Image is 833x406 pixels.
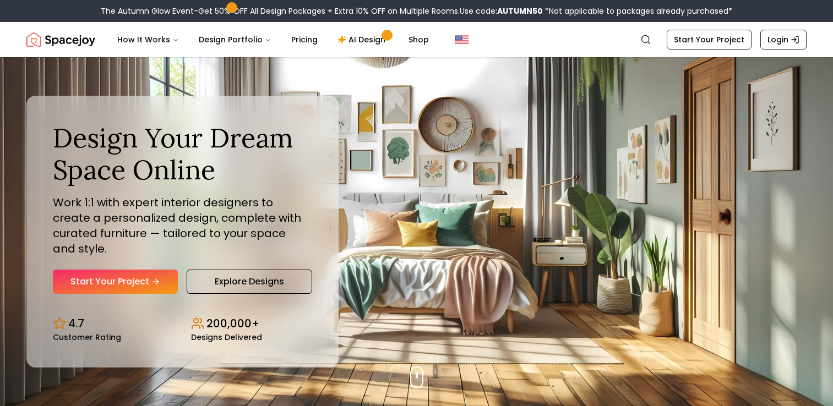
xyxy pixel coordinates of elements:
a: Explore Designs [187,270,312,294]
small: Customer Rating [53,333,121,341]
b: AUTUMN50 [497,6,543,17]
span: Use code: [460,6,543,17]
nav: Global [26,22,807,57]
p: Work 1:1 with expert interior designers to create a personalized design, complete with curated fu... [53,195,312,256]
p: 200,000+ [206,316,259,331]
a: Shop [400,29,438,51]
div: Design stats [53,307,312,341]
button: How It Works [108,29,188,51]
img: Spacejoy Logo [26,29,95,51]
a: Pricing [282,29,326,51]
p: 4.7 [68,316,84,331]
a: Start Your Project [53,270,178,294]
a: Start Your Project [667,30,752,50]
nav: Main [108,29,438,51]
small: Designs Delivered [191,333,262,341]
a: AI Design [329,29,398,51]
div: The Autumn Glow Event-Get 50% OFF All Design Packages + Extra 10% OFF on Multiple Rooms. [101,6,732,17]
a: Spacejoy [26,29,95,51]
img: United States [455,33,469,46]
span: *Not applicable to packages already purchased* [543,6,732,17]
button: Design Portfolio [190,29,280,51]
a: Login [760,30,807,50]
h1: Design Your Dream Space Online [53,122,312,185]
